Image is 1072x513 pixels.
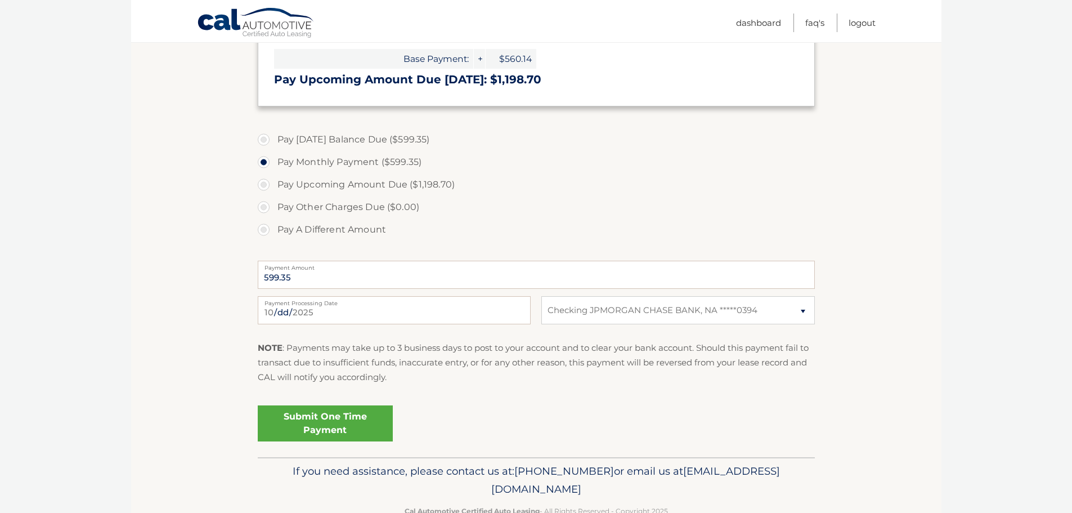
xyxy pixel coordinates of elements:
[258,173,815,196] label: Pay Upcoming Amount Due ($1,198.70)
[258,196,815,218] label: Pay Other Charges Due ($0.00)
[258,151,815,173] label: Pay Monthly Payment ($599.35)
[265,462,808,498] p: If you need assistance, please contact us at: or email us at
[491,465,780,496] span: [EMAIL_ADDRESS][DOMAIN_NAME]
[258,218,815,241] label: Pay A Different Amount
[274,49,473,69] span: Base Payment:
[258,342,282,353] strong: NOTE
[474,49,485,69] span: +
[258,405,393,441] a: Submit One Time Payment
[197,7,315,40] a: Cal Automotive
[258,296,531,305] label: Payment Processing Date
[486,49,536,69] span: $560.14
[274,73,799,87] h3: Pay Upcoming Amount Due [DATE]: $1,198.70
[805,14,824,32] a: FAQ's
[258,128,815,151] label: Pay [DATE] Balance Due ($599.35)
[258,296,531,324] input: Payment Date
[258,261,815,270] label: Payment Amount
[849,14,876,32] a: Logout
[736,14,781,32] a: Dashboard
[258,341,815,385] p: : Payments may take up to 3 business days to post to your account and to clear your bank account....
[514,465,614,478] span: [PHONE_NUMBER]
[258,261,815,289] input: Payment Amount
